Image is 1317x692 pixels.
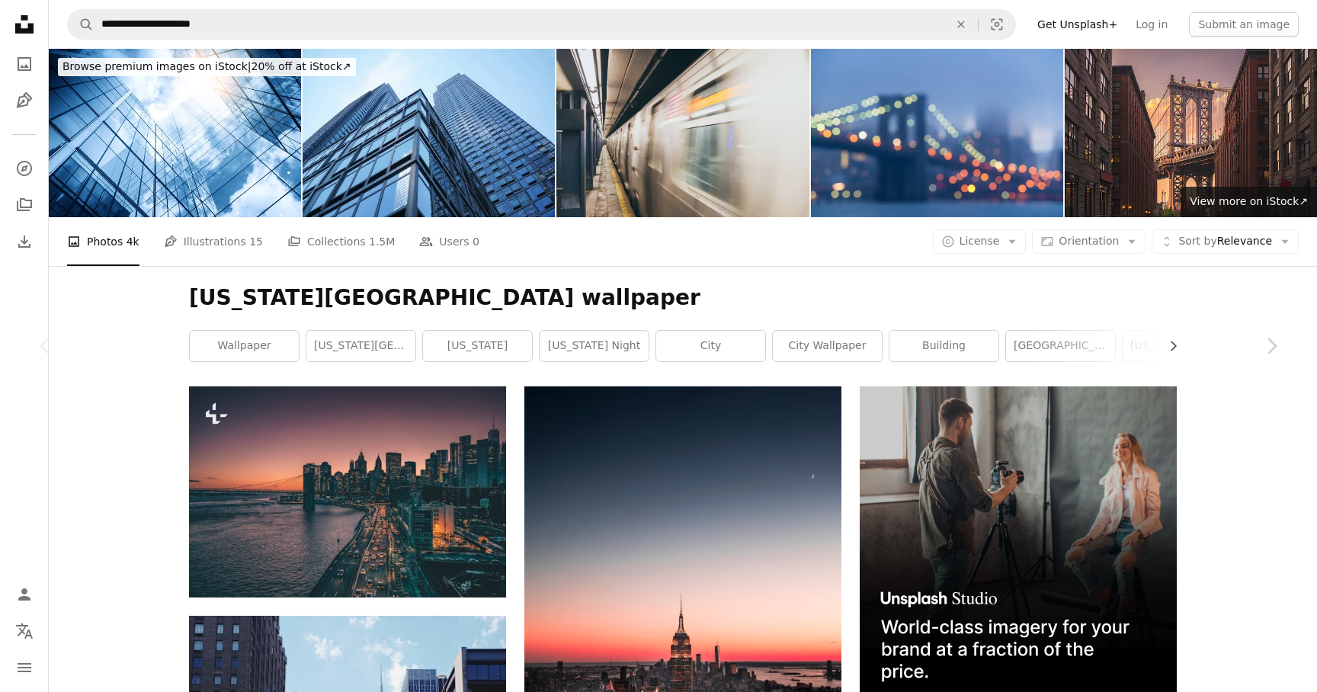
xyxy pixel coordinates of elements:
a: Collections 1.5M [287,217,395,266]
a: Download History [9,226,40,257]
a: [US_STATE] [423,331,532,361]
span: License [960,235,1000,247]
span: Relevance [1178,234,1272,249]
a: Log in [1126,12,1177,37]
button: Orientation [1032,229,1146,254]
form: Find visuals sitewide [67,9,1016,40]
a: Illustrations [9,85,40,116]
span: Orientation [1059,235,1119,247]
a: [US_STATE] wallpaper [1123,331,1232,361]
img: Motion Blur View of NYC Subway Train [556,49,809,217]
button: Visual search [979,10,1015,39]
a: Explore [9,153,40,184]
a: wallpaper [190,331,299,361]
h1: [US_STATE][GEOGRAPHIC_DATA] wallpaper [189,284,1177,312]
span: 15 [249,233,263,250]
a: [GEOGRAPHIC_DATA] [1006,331,1115,361]
a: city [656,331,765,361]
button: Language [9,616,40,646]
a: Collections [9,190,40,220]
img: Manhattan Bridge, NYC [1065,49,1317,217]
button: Menu [9,652,40,683]
img: view of a contemporary glass skyscraper reflecting the blue sky [49,49,301,217]
button: Sort byRelevance [1152,229,1299,254]
a: Next [1226,273,1317,419]
span: Sort by [1178,235,1216,247]
img: Brooklyn Bridge bokeh background [811,49,1063,217]
a: Illustrations 15 [164,217,263,266]
button: Submit an image [1189,12,1299,37]
a: Users 0 [419,217,479,266]
span: 1.5M [369,233,395,250]
a: Photos [9,49,40,79]
a: [US_STATE][GEOGRAPHIC_DATA] [306,331,415,361]
button: License [933,229,1027,254]
a: building [889,331,998,361]
button: Search Unsplash [68,10,94,39]
a: Log in / Sign up [9,579,40,610]
a: View more on iStock↗ [1181,187,1317,217]
a: Get Unsplash+ [1028,12,1126,37]
a: Browse premium images on iStock|20% off at iStock↗ [49,49,365,85]
span: Browse premium images on iStock | [62,60,251,72]
a: Empire State Building, New York at night [524,617,841,630]
span: View more on iStock ↗ [1190,195,1308,207]
img: The Manhattan Bridge in the evening, USA [189,386,506,597]
a: city wallpaper [773,331,882,361]
button: scroll list to the right [1159,331,1177,361]
div: 20% off at iStock ↗ [58,58,356,76]
a: The Manhattan Bridge in the evening, USA [189,485,506,498]
button: Clear [944,10,978,39]
img: low angle view on modern office building with blue glass windows [303,49,555,217]
span: 0 [473,233,479,250]
a: [US_STATE] night [540,331,649,361]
